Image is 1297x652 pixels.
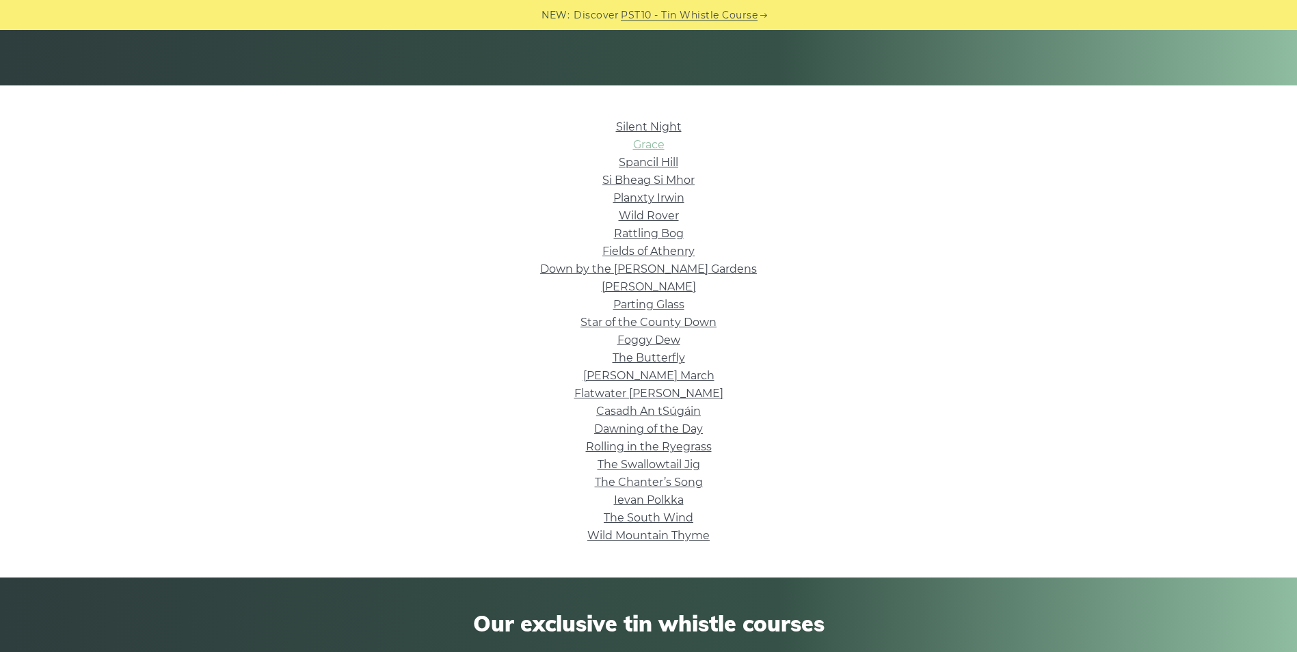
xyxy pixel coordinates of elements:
a: Ievan Polkka [614,493,684,506]
a: Si­ Bheag Si­ Mhor [602,174,695,187]
a: [PERSON_NAME] March [583,369,714,382]
a: Foggy Dew [617,334,680,347]
a: Casadh An tSúgáin [596,405,701,418]
a: Fields of Athenry [602,245,695,258]
a: Dawning of the Day [594,422,703,435]
a: Silent Night [616,120,682,133]
a: The Butterfly [613,351,685,364]
a: The South Wind [604,511,693,524]
a: Rolling in the Ryegrass [586,440,712,453]
a: Flatwater [PERSON_NAME] [574,387,723,400]
a: Rattling Bog [614,227,684,240]
span: Our exclusive tin whistle courses [263,610,1034,636]
a: Grace [633,138,665,151]
a: The Swallowtail Jig [598,458,700,471]
a: Wild Mountain Thyme [587,529,710,542]
a: PST10 - Tin Whistle Course [621,8,758,23]
a: Spancil Hill [619,156,678,169]
span: Discover [574,8,619,23]
a: [PERSON_NAME] [602,280,696,293]
span: NEW: [541,8,570,23]
a: Wild Rover [619,209,679,222]
a: Down by the [PERSON_NAME] Gardens [540,262,757,275]
a: Planxty Irwin [613,191,684,204]
a: Parting Glass [613,298,684,311]
a: Star of the County Down [580,316,717,329]
a: The Chanter’s Song [595,476,703,489]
